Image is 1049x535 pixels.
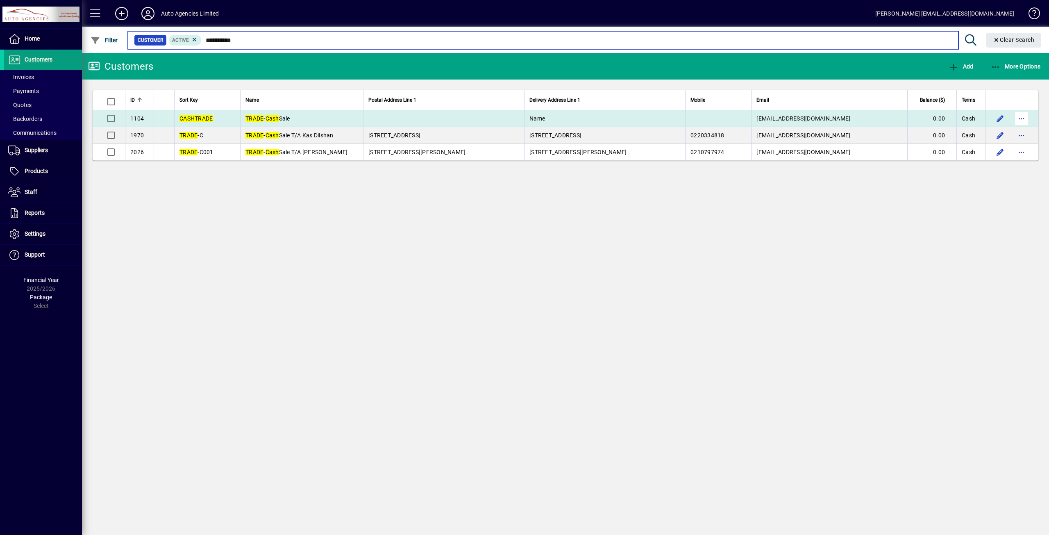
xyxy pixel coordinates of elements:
[529,132,581,139] span: [STREET_ADDRESS]
[529,96,580,105] span: Delivery Address Line 1
[25,230,45,237] span: Settings
[907,110,956,127] td: 0.00
[8,116,42,122] span: Backorders
[994,129,1007,142] button: Edit
[994,146,1007,159] button: Edit
[1022,2,1039,28] a: Knowledge Base
[130,149,144,155] span: 2026
[875,7,1014,20] div: [PERSON_NAME] [EMAIL_ADDRESS][DOMAIN_NAME]
[756,96,902,105] div: Email
[245,115,290,122] span: - Sale
[368,149,465,155] span: [STREET_ADDRESS][PERSON_NAME]
[368,132,420,139] span: [STREET_ADDRESS]
[245,149,263,155] em: TRADE
[4,182,82,203] a: Staff
[994,112,1007,125] button: Edit
[4,224,82,244] a: Settings
[949,63,973,70] span: Add
[30,294,52,301] span: Package
[245,132,263,139] em: TRADE
[8,102,32,108] span: Quotes
[195,115,213,122] em: TRADE
[25,251,45,258] span: Support
[130,96,135,105] span: ID
[368,96,416,105] span: Postal Address Line 1
[245,96,358,105] div: Name
[179,149,198,155] em: TRADE
[962,114,975,123] span: Cash
[4,98,82,112] a: Quotes
[756,149,850,155] span: [EMAIL_ADDRESS][DOMAIN_NAME]
[529,149,627,155] span: [STREET_ADDRESS][PERSON_NAME]
[993,36,1035,43] span: Clear Search
[4,161,82,182] a: Products
[4,203,82,223] a: Reports
[962,96,975,105] span: Terms
[8,130,57,136] span: Communications
[25,209,45,216] span: Reports
[179,115,195,122] em: CASH
[756,115,850,122] span: [EMAIL_ADDRESS][DOMAIN_NAME]
[25,189,37,195] span: Staff
[907,127,956,144] td: 0.00
[1015,146,1028,159] button: More options
[4,29,82,49] a: Home
[109,6,135,21] button: Add
[962,131,975,139] span: Cash
[907,144,956,160] td: 0.00
[4,245,82,265] a: Support
[989,59,1043,74] button: More Options
[245,96,259,105] span: Name
[88,60,153,73] div: Customers
[4,112,82,126] a: Backorders
[169,35,202,46] mat-chip: Activation Status: Active
[986,33,1041,48] button: Clear
[179,132,203,139] span: -C
[920,96,945,105] span: Balance ($)
[947,59,975,74] button: Add
[25,147,48,153] span: Suppliers
[138,36,163,44] span: Customer
[690,96,705,105] span: Mobile
[690,149,724,155] span: 0210797974
[266,115,279,122] em: Cash
[130,115,144,122] span: 1104
[529,115,545,122] span: Name
[245,149,347,155] span: - Sale T/A [PERSON_NAME]
[962,148,975,156] span: Cash
[130,96,149,105] div: ID
[690,132,724,139] span: 0220334818
[756,132,850,139] span: [EMAIL_ADDRESS][DOMAIN_NAME]
[756,96,769,105] span: Email
[4,70,82,84] a: Invoices
[89,33,120,48] button: Filter
[161,7,219,20] div: Auto Agencies Limited
[179,96,198,105] span: Sort Key
[8,88,39,94] span: Payments
[25,35,40,42] span: Home
[179,149,213,155] span: -C001
[266,132,279,139] em: Cash
[8,74,34,80] span: Invoices
[91,37,118,43] span: Filter
[1015,112,1028,125] button: More options
[245,132,334,139] span: - Sale T/A Kas Dilshan
[690,96,746,105] div: Mobile
[991,63,1041,70] span: More Options
[23,277,59,283] span: Financial Year
[4,84,82,98] a: Payments
[913,96,952,105] div: Balance ($)
[266,149,279,155] em: Cash
[25,56,52,63] span: Customers
[245,115,263,122] em: TRADE
[179,132,198,139] em: TRADE
[4,126,82,140] a: Communications
[135,6,161,21] button: Profile
[4,140,82,161] a: Suppliers
[25,168,48,174] span: Products
[130,132,144,139] span: 1970
[172,37,189,43] span: Active
[1015,129,1028,142] button: More options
